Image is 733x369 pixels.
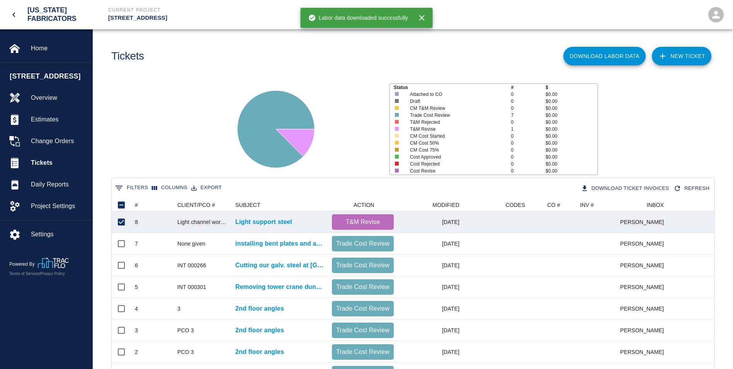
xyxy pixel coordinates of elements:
div: Light channel work NO PCO GIVEN [177,218,228,226]
p: T&M Revise [410,126,501,133]
p: Trade Cost Review [335,326,391,335]
div: CODES [505,199,525,211]
button: Download Labor Data [563,47,646,65]
div: 7 [135,240,138,248]
p: Cost Rejected [410,161,501,167]
p: CM Cost 50% [410,140,501,147]
a: Removing tower crane dunnage [235,282,324,292]
div: ACTION [354,199,374,211]
p: Cost Approved [410,154,501,161]
p: Trade Cost Review [335,347,391,357]
span: Tickets [31,158,86,167]
span: | [39,272,40,276]
p: Current Project [108,7,408,14]
div: INBOX [647,199,664,211]
div: INBOX [621,199,668,211]
div: [PERSON_NAME] [621,255,668,276]
p: 0 [511,154,546,161]
div: Labor data downloaded successfully [308,11,408,25]
iframe: Chat Widget [694,332,733,369]
p: $0.00 [546,98,597,105]
p: 0 [511,147,546,154]
p: $ [546,84,597,91]
button: Refresh [672,182,713,195]
a: 2nd floor angles [235,347,284,357]
button: open drawer [5,5,23,24]
p: Cost Revise [410,167,501,174]
a: 2nd floor angles [235,326,284,335]
div: [DATE] [398,276,463,298]
div: [PERSON_NAME] [621,233,668,255]
p: Trade Cost Review [335,239,391,248]
div: 3 [177,305,180,313]
span: Change Orders [31,137,86,146]
div: 4 [135,305,138,313]
p: # [511,84,546,91]
p: Status [394,84,511,91]
span: Settings [31,230,86,239]
div: INV # [580,199,594,211]
p: CM Cost 75% [410,147,501,154]
p: 0 [511,140,546,147]
div: INT 000301 [177,283,206,291]
h1: Tickets [111,50,144,63]
p: 0 [511,119,546,126]
div: [PERSON_NAME] [621,276,668,298]
div: CO # [547,199,560,211]
div: 2 [135,348,138,356]
div: # [131,199,173,211]
span: Estimates [31,115,86,124]
div: INT 000266 [177,261,206,269]
p: $0.00 [546,167,597,174]
a: Terms of Service [9,272,39,276]
p: [STREET_ADDRESS] [108,14,408,22]
a: Privacy Policy [40,272,65,276]
div: [DATE] [398,341,463,363]
p: T&M Rejected [410,119,501,126]
p: $0.00 [546,147,597,154]
button: Download Ticket Invoices [579,182,672,195]
div: 5 [135,283,138,291]
p: 1 [511,126,546,133]
p: $0.00 [546,161,597,167]
p: 7 [511,112,546,119]
p: $0.00 [546,112,597,119]
div: [DATE] [398,233,463,255]
p: CM Cost Started [410,133,501,140]
p: Powered By [9,261,38,268]
p: 0 [511,98,546,105]
button: open [704,2,728,27]
div: MODIFIED [432,199,459,211]
div: ACTION [328,199,398,211]
div: # [135,199,138,211]
p: installing bent plates and angles and removing c channel support... [235,239,324,248]
div: [DATE] [398,255,463,276]
p: 0 [511,133,546,140]
p: Draft [410,98,501,105]
div: [DATE] [398,319,463,341]
div: [DATE] [398,298,463,319]
span: Project Settings [31,202,86,211]
div: SUBJECT [235,199,260,211]
p: Light support steel [235,217,292,227]
div: PCO 3 [177,348,194,356]
p: Cutting our galv. steel at [GEOGRAPHIC_DATA]. [235,261,324,270]
p: $0.00 [546,133,597,140]
div: [DATE] [398,211,463,233]
span: Home [31,44,86,53]
p: Trade Cost Review [335,304,391,313]
div: CLIENT/PCO # [173,199,231,211]
a: NEW TICKET [652,47,711,65]
button: Show filters [113,182,150,194]
div: Refresh the list [672,182,713,195]
div: [PERSON_NAME] [621,319,668,341]
span: [STREET_ADDRESS] [10,71,88,82]
div: [PERSON_NAME] [621,211,668,233]
div: CLIENT/PCO # [177,199,215,211]
div: INV # [576,199,621,211]
p: $0.00 [546,119,597,126]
